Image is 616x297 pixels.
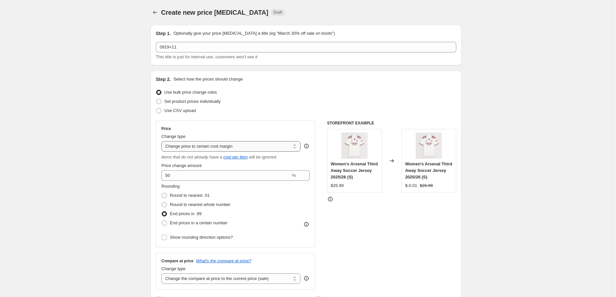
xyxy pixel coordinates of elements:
[341,133,368,159] img: Women_sArsenalThirdAwaySoccerJersey202526_2_45901acd-8f20-4fad-8aa4-4dc6e7ef3bfc_80x.webp
[196,258,251,263] button: What's the compare at price?
[164,90,217,95] span: Use bulk price change rules
[161,155,222,159] i: Items that do not already have a
[161,266,186,271] span: Change type
[164,99,221,104] span: Set product prices individually
[156,76,171,83] h2: Step 2.
[161,170,291,181] input: 50
[331,182,344,189] div: $26.99
[161,9,268,16] span: Create new price [MEDICAL_DATA]
[161,258,193,264] h3: Compare at price
[170,193,209,198] span: Round to nearest .01
[170,202,230,207] span: Round to nearest whole number
[292,173,296,178] span: %
[173,30,335,37] p: Optionally give your price [MEDICAL_DATA] a title (eg "March 30% off sale on boots")
[161,184,180,189] span: Rounding
[156,30,171,37] h2: Step 1.
[161,126,171,131] h3: Price
[170,220,227,225] span: End prices in a certain number
[420,182,433,189] strike: $26.99
[151,8,160,17] button: Price change jobs
[331,161,378,179] span: Women's Arsenal Third Away Soccer Jersey 2025/26 (S)
[170,211,202,216] span: End prices in .99
[416,133,442,159] img: Women_sArsenalThirdAwaySoccerJersey202526_2_45901acd-8f20-4fad-8aa4-4dc6e7ef3bfc_80x.webp
[161,163,202,168] span: Price change amount
[327,121,456,126] h6: STOREFRONT EXAMPLE
[223,155,247,159] a: cost per item
[173,76,243,83] p: Select how the prices should change
[164,108,196,113] span: Use CSV upload
[170,235,233,240] span: Show rounding direction options?
[274,10,282,15] span: Draft
[161,134,186,139] span: Change type
[156,42,456,52] input: 30% off holiday sale
[303,143,310,149] div: help
[156,54,257,59] span: This title is just for internal use, customers won't see it
[405,182,417,189] div: $-0.01
[405,161,452,179] span: Women's Arsenal Third Away Soccer Jersey 2025/26 (S)
[303,275,310,282] div: help
[249,155,277,159] i: will be ignored.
